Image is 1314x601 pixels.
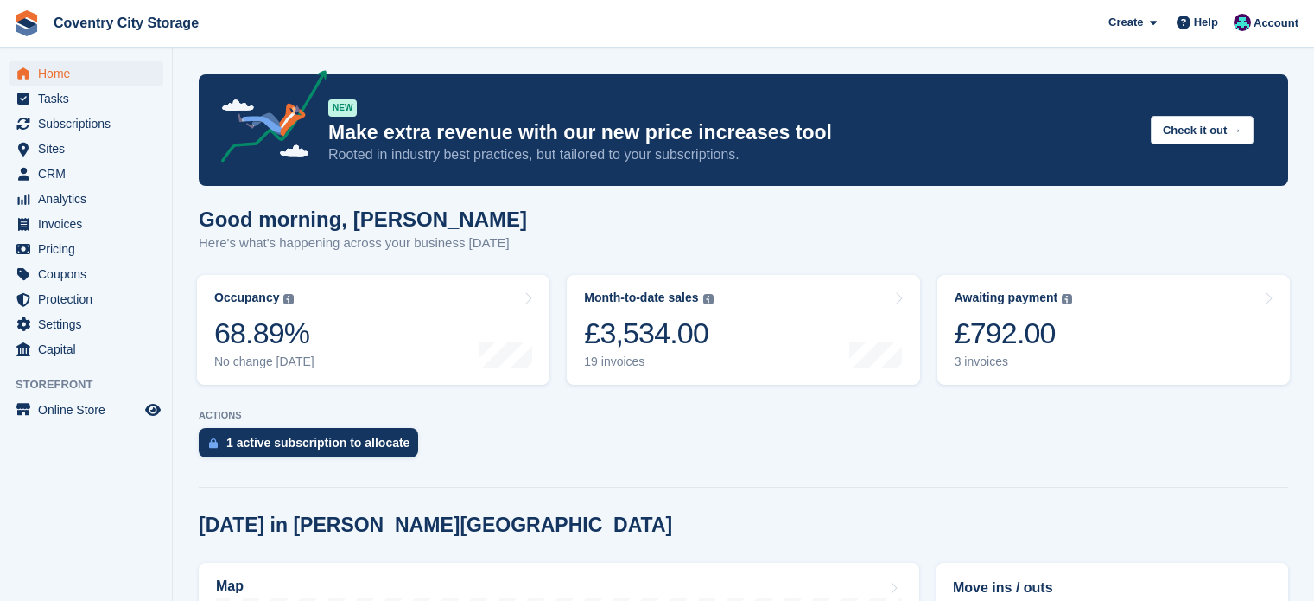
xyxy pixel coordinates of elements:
p: Rooted in industry best practices, but tailored to your subscriptions. [328,145,1137,164]
a: menu [9,262,163,286]
img: icon-info-grey-7440780725fd019a000dd9b08b2336e03edf1995a4989e88bcd33f0948082b44.svg [283,294,294,304]
img: Michael Doherty [1234,14,1251,31]
a: Occupancy 68.89% No change [DATE] [197,275,549,385]
a: menu [9,312,163,336]
div: No change [DATE] [214,355,314,369]
h1: Good morning, [PERSON_NAME] [199,208,527,231]
div: Month-to-date sales [584,291,698,305]
span: Protection [38,287,142,311]
a: menu [9,86,163,111]
div: £3,534.00 [584,316,713,351]
a: menu [9,137,163,161]
span: CRM [38,162,142,186]
a: menu [9,287,163,311]
a: Awaiting payment £792.00 3 invoices [937,275,1290,385]
span: Create [1108,14,1143,31]
span: Storefront [16,376,172,393]
button: Check it out → [1151,116,1254,144]
p: Here's what's happening across your business [DATE] [199,233,527,253]
span: Home [38,61,142,86]
a: Coventry City Storage [47,9,206,37]
p: ACTIONS [199,410,1288,421]
div: 1 active subscription to allocate [226,436,409,450]
a: menu [9,212,163,236]
span: Subscriptions [38,112,142,136]
a: menu [9,237,163,261]
a: menu [9,162,163,186]
a: menu [9,61,163,86]
span: Online Store [38,398,142,422]
img: price-adjustments-announcement-icon-8257ccfd72463d97f412b2fc003d46551f7dbcb40ab6d574587a9cd5c0d94... [206,70,327,169]
span: Coupons [38,262,142,286]
span: Help [1194,14,1218,31]
span: Tasks [38,86,142,111]
div: NEW [328,99,357,117]
a: menu [9,112,163,136]
span: Settings [38,312,142,336]
a: Preview store [143,400,163,420]
a: 1 active subscription to allocate [199,428,427,466]
a: menu [9,337,163,361]
span: Account [1254,15,1298,32]
div: £792.00 [955,316,1073,351]
span: Analytics [38,187,142,211]
a: menu [9,187,163,211]
div: 3 invoices [955,355,1073,369]
span: Sites [38,137,142,161]
h2: [DATE] in [PERSON_NAME][GEOGRAPHIC_DATA] [199,514,672,537]
img: icon-info-grey-7440780725fd019a000dd9b08b2336e03edf1995a4989e88bcd33f0948082b44.svg [1062,294,1072,304]
a: menu [9,398,163,422]
img: active_subscription_to_allocate_icon-d502201f5373d7db506a760aba3b589e785aa758c864c3986d89f69b8ff3... [209,438,218,449]
span: Capital [38,337,142,361]
div: 68.89% [214,316,314,351]
span: Invoices [38,212,142,236]
div: Occupancy [214,291,279,305]
p: Make extra revenue with our new price increases tool [328,120,1137,145]
div: 19 invoices [584,355,713,369]
h2: Move ins / outs [953,578,1272,598]
h2: Map [216,579,244,594]
a: Month-to-date sales £3,534.00 19 invoices [567,275,919,385]
img: icon-info-grey-7440780725fd019a000dd9b08b2336e03edf1995a4989e88bcd33f0948082b44.svg [703,294,714,304]
img: stora-icon-8386f47178a22dfd0bd8f6a31ec36ba5ce8667c1dd55bd0f319d3a0aa187defe.svg [14,10,40,36]
div: Awaiting payment [955,291,1058,305]
span: Pricing [38,237,142,261]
